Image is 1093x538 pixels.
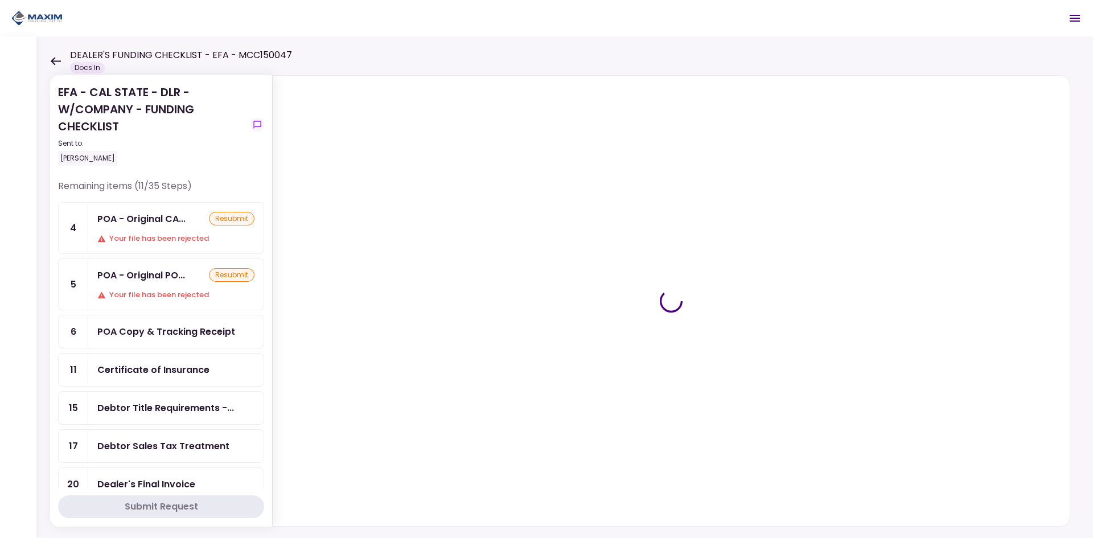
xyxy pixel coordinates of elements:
[97,477,195,491] div: Dealer's Final Invoice
[97,439,229,453] div: Debtor Sales Tax Treatment
[58,258,264,310] a: 5POA - Original POA (not CA or GA)resubmitYour file has been rejected
[58,429,264,463] a: 17Debtor Sales Tax Treatment
[58,179,264,202] div: Remaining items (11/35 Steps)
[58,138,246,149] div: Sent to:
[59,430,88,462] div: 17
[209,268,254,282] div: resubmit
[97,233,254,244] div: Your file has been rejected
[97,268,185,282] div: POA - Original POA (not CA or GA)
[11,10,63,27] img: Partner icon
[97,212,186,226] div: POA - Original CA Reg260, Reg256, & Reg4008
[125,500,198,514] div: Submit Request
[59,392,88,424] div: 15
[97,289,254,301] div: Your file has been rejected
[59,468,88,500] div: 20
[58,315,264,348] a: 6POA Copy & Tracking Receipt
[58,202,264,254] a: 4POA - Original CA Reg260, Reg256, & Reg4008resubmitYour file has been rejected
[58,353,264,387] a: 11Certificate of Insurance
[59,259,88,310] div: 5
[70,48,292,62] h1: DEALER'S FUNDING CHECKLIST - EFA - MCC150047
[70,62,105,73] div: Docs In
[58,84,246,166] div: EFA - CAL STATE - DLR - W/COMPANY - FUNDING CHECKLIST
[250,118,264,132] button: show-messages
[58,391,264,425] a: 15Debtor Title Requirements - Proof of IRP or Exemption
[59,203,88,253] div: 4
[58,151,117,166] div: [PERSON_NAME]
[209,212,254,225] div: resubmit
[97,325,235,339] div: POA Copy & Tracking Receipt
[1061,5,1088,32] button: Open menu
[58,495,264,518] button: Submit Request
[59,315,88,348] div: 6
[97,401,234,415] div: Debtor Title Requirements - Proof of IRP or Exemption
[59,354,88,386] div: 11
[97,363,209,377] div: Certificate of Insurance
[58,467,264,501] a: 20Dealer's Final Invoice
